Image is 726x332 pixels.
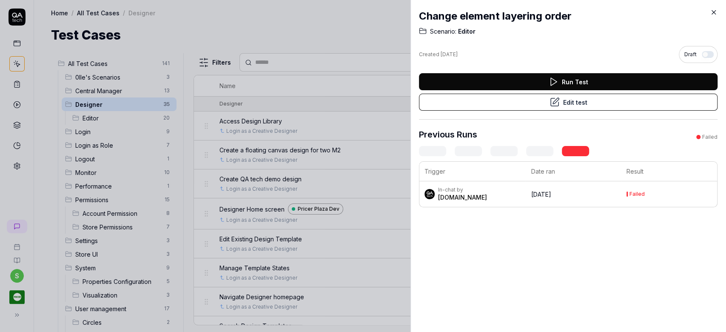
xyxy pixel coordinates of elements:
h2: Change element layering order [419,9,717,24]
time: [DATE] [531,191,551,198]
div: Failed [629,192,645,197]
img: 7ccf6c19-61ad-4a6c-8811-018b02a1b829.jpg [424,189,435,199]
span: Draft [684,51,697,58]
div: Created [419,51,458,58]
div: [DOMAIN_NAME] [438,193,487,202]
button: Run Test [419,73,717,90]
h3: Previous Runs [419,128,477,141]
time: [DATE] [441,51,458,57]
th: Trigger [419,162,526,181]
th: Date ran [526,162,621,181]
span: Editor [456,27,475,36]
span: Scenario: [430,27,456,36]
th: Result [621,162,717,181]
button: Edit test [419,94,717,111]
div: Failed [702,133,717,141]
div: In-chat by [438,186,487,193]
